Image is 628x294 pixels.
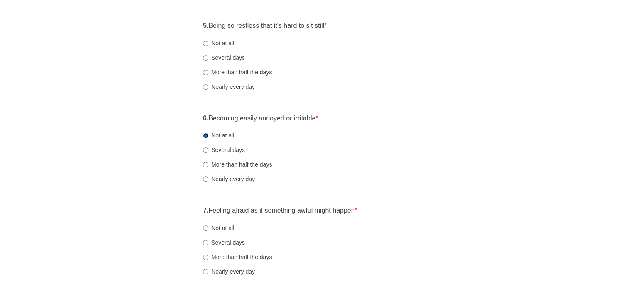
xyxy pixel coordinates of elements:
input: Several days [203,55,208,61]
label: Several days [203,238,245,247]
label: Becoming easily annoyed or irritable [203,114,318,123]
label: More than half the days [203,68,272,76]
strong: 7. [203,207,208,214]
strong: 5. [203,22,208,29]
input: More than half the days [203,162,208,167]
strong: 6. [203,115,208,122]
label: Nearly every day [203,175,255,183]
label: More than half the days [203,160,272,169]
input: More than half the days [203,255,208,260]
input: Nearly every day [203,269,208,274]
label: Not at all [203,224,234,232]
input: Not at all [203,41,208,46]
label: Nearly every day [203,267,255,276]
input: Nearly every day [203,176,208,182]
input: More than half the days [203,70,208,75]
label: Not at all [203,39,234,47]
label: Several days [203,146,245,154]
label: Being so restless that it's hard to sit still [203,21,327,31]
input: Not at all [203,133,208,138]
label: Feeling afraid as if something awful might happen [203,206,357,216]
input: Several days [203,240,208,245]
label: Not at all [203,131,234,140]
input: Several days [203,147,208,153]
label: Several days [203,54,245,62]
input: Not at all [203,225,208,231]
label: More than half the days [203,253,272,261]
input: Nearly every day [203,84,208,90]
label: Nearly every day [203,83,255,91]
